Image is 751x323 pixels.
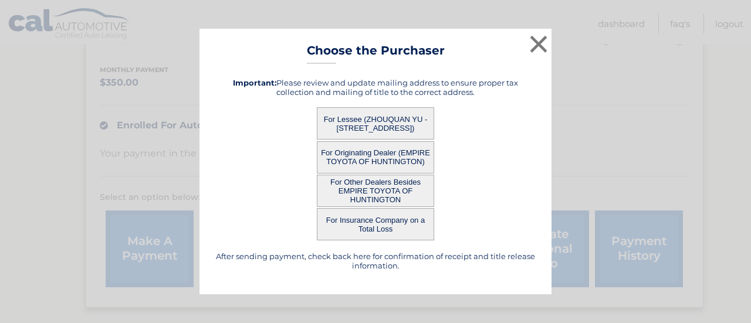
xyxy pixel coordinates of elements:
strong: Important: [233,78,276,87]
button: × [527,32,550,56]
button: For Lessee (ZHOUQUAN YU - [STREET_ADDRESS]) [317,107,434,140]
button: For Insurance Company on a Total Loss [317,208,434,240]
h5: Please review and update mailing address to ensure proper tax collection and mailing of title to ... [214,78,537,97]
button: For Other Dealers Besides EMPIRE TOYOTA OF HUNTINGTON [317,175,434,207]
h5: After sending payment, check back here for confirmation of receipt and title release information. [214,251,537,270]
button: For Originating Dealer (EMPIRE TOYOTA OF HUNTINGTON) [317,141,434,174]
h3: Choose the Purchaser [307,43,445,64]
